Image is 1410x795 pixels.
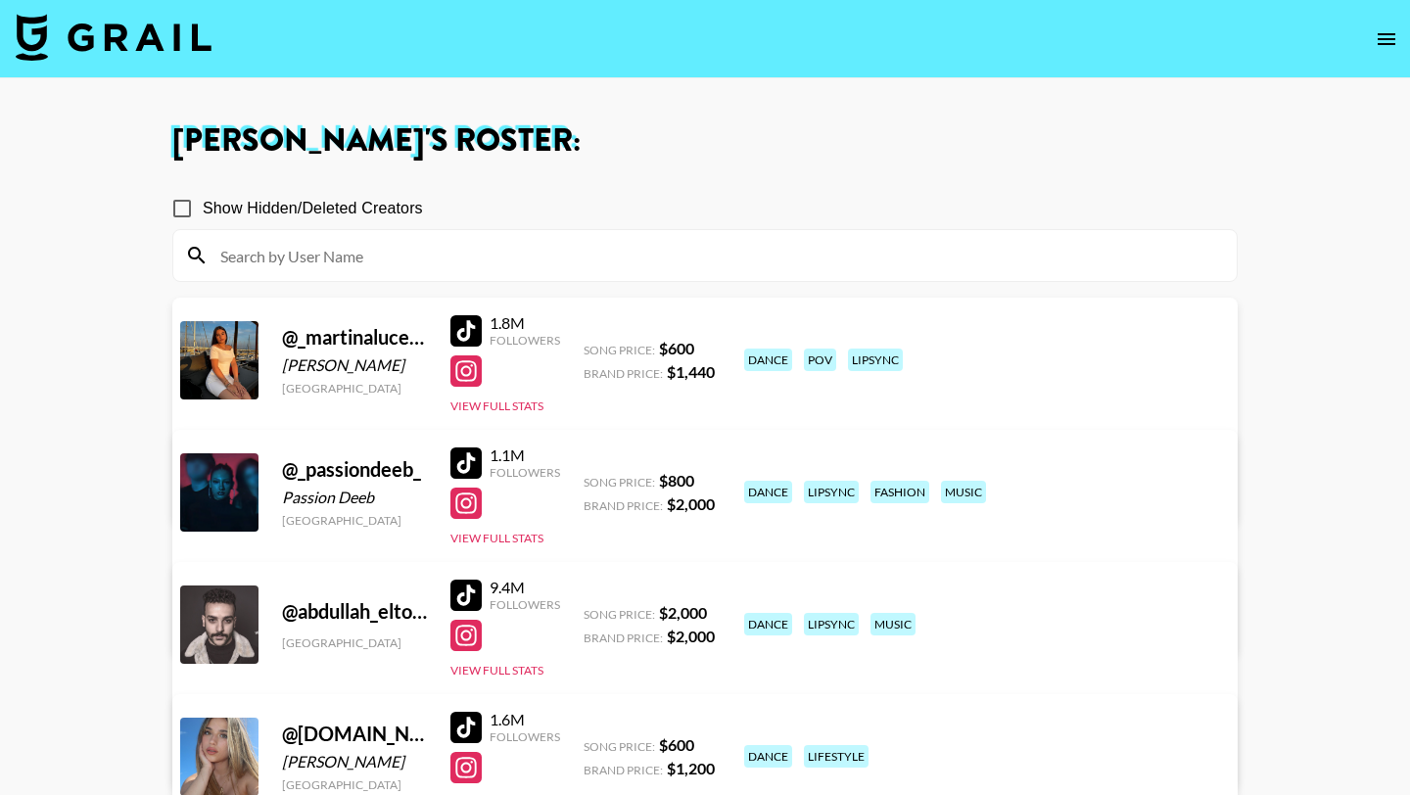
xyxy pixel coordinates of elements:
span: Brand Price: [584,631,663,645]
div: music [870,613,916,635]
div: lifestyle [804,745,869,768]
div: [GEOGRAPHIC_DATA] [282,381,427,396]
div: [PERSON_NAME] [282,355,427,375]
button: open drawer [1367,20,1406,59]
div: [PERSON_NAME] [282,752,427,772]
div: dance [744,349,792,371]
span: Song Price: [584,475,655,490]
span: Song Price: [584,343,655,357]
button: View Full Stats [450,531,543,545]
strong: $ 600 [659,735,694,754]
div: fashion [870,481,929,503]
div: Followers [490,465,560,480]
span: Song Price: [584,607,655,622]
div: 1.8M [490,313,560,333]
button: View Full Stats [450,663,543,678]
div: lipsync [804,613,859,635]
div: dance [744,481,792,503]
span: Brand Price: [584,366,663,381]
div: lipsync [848,349,903,371]
div: Passion Deeb [282,488,427,507]
div: pov [804,349,836,371]
div: 9.4M [490,578,560,597]
strong: $ 2,000 [667,494,715,513]
div: dance [744,745,792,768]
span: Brand Price: [584,763,663,777]
span: Show Hidden/Deleted Creators [203,197,423,220]
img: Grail Talent [16,14,211,61]
div: [GEOGRAPHIC_DATA] [282,777,427,792]
div: lipsync [804,481,859,503]
strong: $ 1,200 [667,759,715,777]
strong: $ 600 [659,339,694,357]
div: music [941,481,986,503]
input: Search by User Name [209,240,1225,271]
h1: [PERSON_NAME] 's Roster: [172,125,1238,157]
strong: $ 1,440 [667,362,715,381]
div: Followers [490,597,560,612]
strong: $ 800 [659,471,694,490]
strong: $ 2,000 [667,627,715,645]
span: Brand Price: [584,498,663,513]
div: dance [744,613,792,635]
button: View Full Stats [450,398,543,413]
strong: $ 2,000 [659,603,707,622]
div: [GEOGRAPHIC_DATA] [282,635,427,650]
div: [GEOGRAPHIC_DATA] [282,513,427,528]
div: @ _passiondeeb_ [282,457,427,482]
span: Song Price: [584,739,655,754]
div: 1.1M [490,445,560,465]
div: @ _martinalucena [282,325,427,350]
div: Followers [490,729,560,744]
div: @ [DOMAIN_NAME] [282,722,427,746]
div: 1.6M [490,710,560,729]
div: Followers [490,333,560,348]
div: @ abdullah_eltourky [282,599,427,624]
